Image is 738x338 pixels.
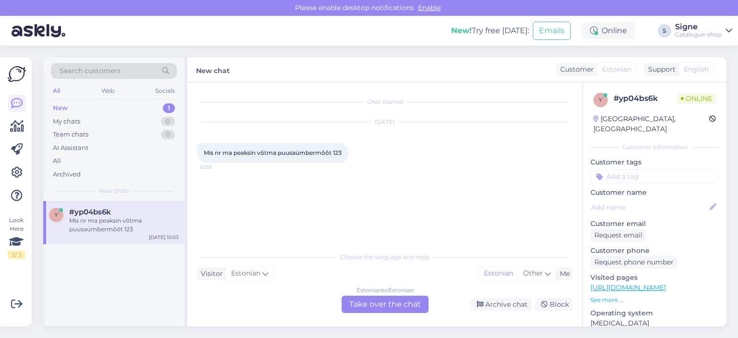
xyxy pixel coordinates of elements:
[471,298,531,311] div: Archive chat
[591,202,708,213] input: Add name
[415,3,443,12] span: Enable
[53,143,88,153] div: AI Assistant
[675,23,732,38] a: SigneCatalogue-shop
[197,269,223,279] div: Visitor
[163,103,175,113] div: 1
[675,23,722,31] div: Signe
[590,318,719,328] p: [MEDICAL_DATA]
[602,64,631,75] span: Estonian
[196,63,230,76] label: New chat
[593,114,709,134] div: [GEOGRAPHIC_DATA], [GEOGRAPHIC_DATA]
[556,64,594,75] div: Customer
[590,308,719,318] p: Operating system
[149,234,179,241] div: [DATE] 10:53
[54,211,58,218] span: y
[590,219,719,229] p: Customer email
[204,149,342,156] span: Mis nr ma peaksin võtma puusaúmbermõõt 123
[161,130,175,139] div: 0
[590,229,646,242] div: Request email
[677,93,716,104] span: Online
[599,96,603,103] span: y
[658,24,671,38] div: S
[535,298,573,311] div: Block
[590,246,719,256] p: Customer phone
[69,216,179,234] div: Mis nr ma peaksin võtma puusaúmbermõõt 123
[53,170,81,179] div: Archived
[451,25,529,37] div: Try free [DATE]:
[60,66,121,76] span: Search customers
[98,187,129,195] span: New chats
[590,273,719,283] p: Visited pages
[590,143,719,151] div: Customer information
[675,31,722,38] div: Catalogue-shop
[590,169,719,184] input: Add a tag
[69,208,111,216] span: #yp04bs6k
[523,269,543,277] span: Other
[161,117,175,126] div: 0
[590,157,719,167] p: Customer tags
[614,93,677,104] div: # yp04bs6k
[8,250,25,259] div: 2 / 3
[53,130,88,139] div: Team chats
[590,188,719,198] p: Customer name
[582,22,635,39] div: Online
[53,117,80,126] div: My chats
[197,118,573,126] div: [DATE]
[684,64,709,75] span: English
[231,268,260,279] span: Estonian
[8,65,26,83] img: Askly Logo
[8,216,25,259] div: Look Here
[51,85,62,97] div: All
[53,156,61,166] div: All
[99,85,116,97] div: Web
[197,98,573,106] div: Chat started
[357,286,414,295] div: Estonian to Estonian
[533,22,571,40] button: Emails
[556,269,570,279] div: Me
[590,296,719,304] p: See more ...
[197,253,573,262] div: Choose the language and reply
[342,296,429,313] div: Take over the chat
[644,64,676,75] div: Support
[53,103,68,113] div: New
[200,163,236,171] span: 10:53
[590,283,666,292] a: [URL][DOMAIN_NAME]
[451,26,472,35] b: New!
[153,85,177,97] div: Socials
[590,256,677,269] div: Request phone number
[479,266,518,281] div: Estonian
